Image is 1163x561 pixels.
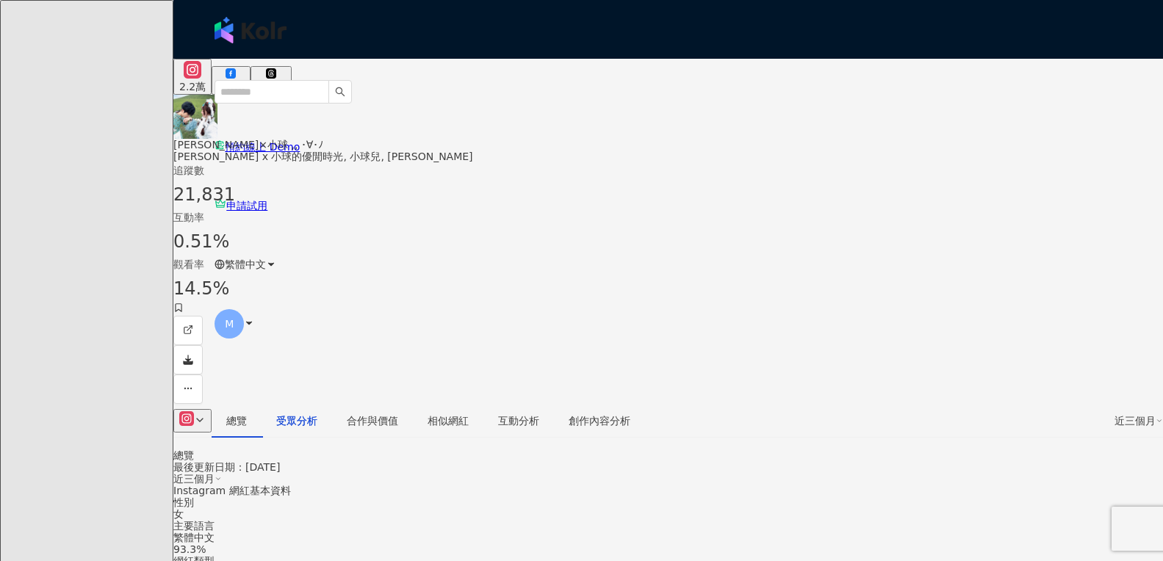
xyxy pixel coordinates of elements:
div: 最後更新日期：[DATE] [173,461,1163,473]
div: 近三個月 [173,473,1163,485]
div: 總覽 [173,449,1163,461]
div: 性別 [173,496,1163,508]
span: 93.3% [173,543,206,555]
span: [PERSON_NAME] x 小球的優閒時光, 小球兒, [PERSON_NAME] [173,151,473,162]
div: [PERSON_NAME]×小球 ,, ･∀･ﾉ [173,139,1163,151]
div: 合作與價值 [347,413,398,429]
div: 創作內容分析 [569,413,630,429]
button: 1.5萬 [212,66,250,95]
div: 觀看率 [173,256,1163,272]
div: 互動分析 [498,413,539,429]
button: 1,699 [251,66,292,95]
div: 受眾分析 [276,413,317,429]
div: Instagram 網紅基本資料 [173,485,1163,496]
div: 女 [173,508,1163,520]
div: 追蹤數 [173,162,1163,178]
div: 總覽 [226,413,247,429]
span: 14.5% [173,275,229,303]
span: 21,831 [173,184,235,205]
div: 近三個月 [1115,413,1163,429]
button: 2.2萬 [173,59,212,95]
span: search [335,87,345,97]
span: M [225,316,234,332]
div: 2.2萬 [179,81,206,93]
span: 0.51% [173,228,229,256]
img: KOL Avatar [173,95,217,139]
div: 相似網紅 [428,413,469,429]
div: 繁體中文 [173,532,1163,543]
div: 主要語言 [173,520,1163,532]
div: 互動率 [173,209,1163,225]
img: logo [215,17,287,43]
